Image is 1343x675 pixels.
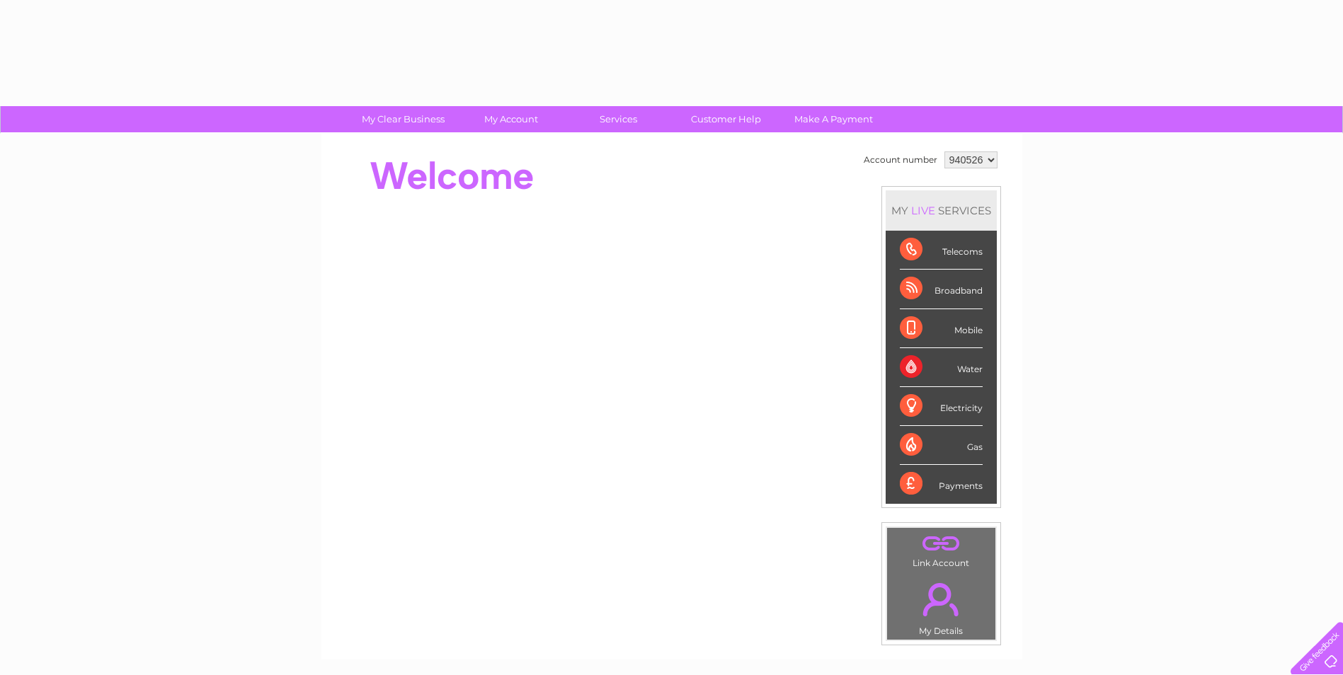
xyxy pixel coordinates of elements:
td: Account number [860,148,941,172]
div: Telecoms [900,231,983,270]
div: Broadband [900,270,983,308]
div: Electricity [900,387,983,426]
a: . [891,575,992,624]
div: Mobile [900,309,983,348]
div: Gas [900,426,983,465]
td: My Details [886,571,996,640]
div: LIVE [908,204,938,217]
div: MY SERVICES [886,190,997,231]
a: Make A Payment [775,106,892,132]
a: Customer Help [668,106,784,132]
a: Services [560,106,677,132]
a: My Clear Business [345,106,462,132]
a: My Account [452,106,569,132]
div: Payments [900,465,983,503]
div: Water [900,348,983,387]
a: . [891,531,992,556]
td: Link Account [886,527,996,572]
